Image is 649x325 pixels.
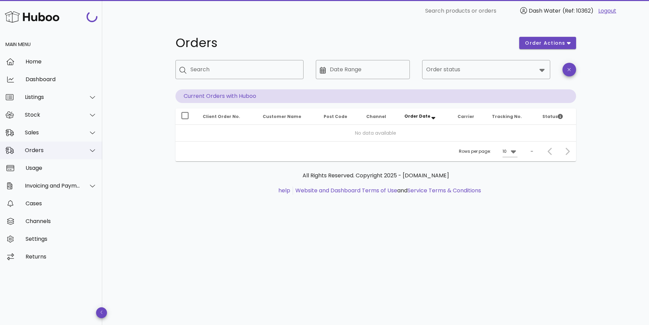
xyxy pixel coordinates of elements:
div: Returns [26,253,97,260]
a: Logout [598,7,616,15]
div: Channels [26,218,97,224]
span: (Ref: 10362) [562,7,593,15]
button: order actions [519,37,576,49]
div: Home [26,58,97,65]
span: Post Code [324,114,347,119]
div: Invoicing and Payments [25,182,80,189]
th: Post Code [318,108,361,125]
a: Service Terms & Conditions [407,187,481,194]
div: Dashboard [26,76,97,83]
div: Rows per page: [459,142,517,161]
span: Customer Name [263,114,301,119]
td: No data available [175,125,576,141]
th: Channel [361,108,399,125]
span: Client Order No. [203,114,240,119]
a: Website and Dashboard Terms of Use [295,187,397,194]
span: Status [542,114,563,119]
h1: Orders [175,37,511,49]
a: help [278,187,290,194]
th: Status [537,108,576,125]
span: order actions [525,40,566,47]
div: Listings [25,94,80,100]
div: 10 [503,148,507,154]
th: Carrier [452,108,486,125]
th: Tracking No. [486,108,537,125]
img: Huboo Logo [5,10,59,24]
th: Customer Name [257,108,319,125]
div: Stock [25,112,80,118]
div: Cases [26,200,97,207]
div: Order status [422,60,550,79]
span: Tracking No. [492,114,522,119]
div: Orders [25,147,80,153]
div: Sales [25,129,80,136]
div: 10Rows per page: [503,146,517,157]
span: Order Date [404,113,430,119]
p: Current Orders with Huboo [175,89,576,103]
span: Carrier [458,114,474,119]
div: Usage [26,165,97,171]
li: and [293,187,481,195]
div: Settings [26,236,97,242]
span: Dash Water [529,7,561,15]
th: Client Order No. [197,108,257,125]
th: Order Date: Sorted descending. Activate to remove sorting. [399,108,452,125]
div: – [530,148,533,154]
span: Channel [366,114,386,119]
p: All Rights Reserved. Copyright 2025 - [DOMAIN_NAME] [181,172,571,180]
